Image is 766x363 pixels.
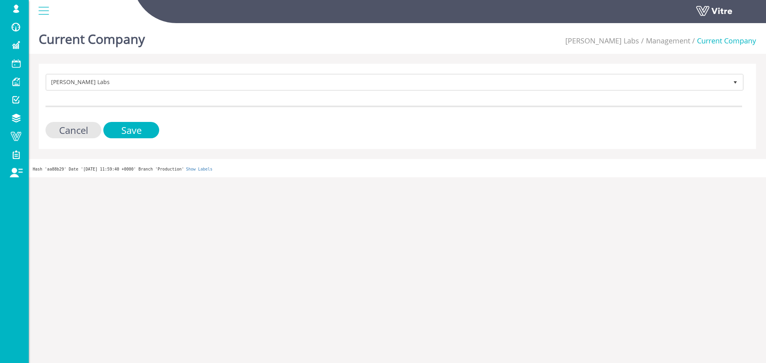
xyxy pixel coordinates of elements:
span: [PERSON_NAME] Labs [47,75,728,89]
li: Current Company [690,36,756,46]
span: select [728,75,742,89]
span: Hash 'aa88b29' Date '[DATE] 11:59:40 +0000' Branch 'Production' [33,167,184,171]
input: Cancel [45,122,101,138]
a: [PERSON_NAME] Labs [565,36,639,45]
a: Show Labels [186,167,212,171]
h1: Current Company [39,20,145,54]
input: Save [103,122,159,138]
li: Management [639,36,690,46]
